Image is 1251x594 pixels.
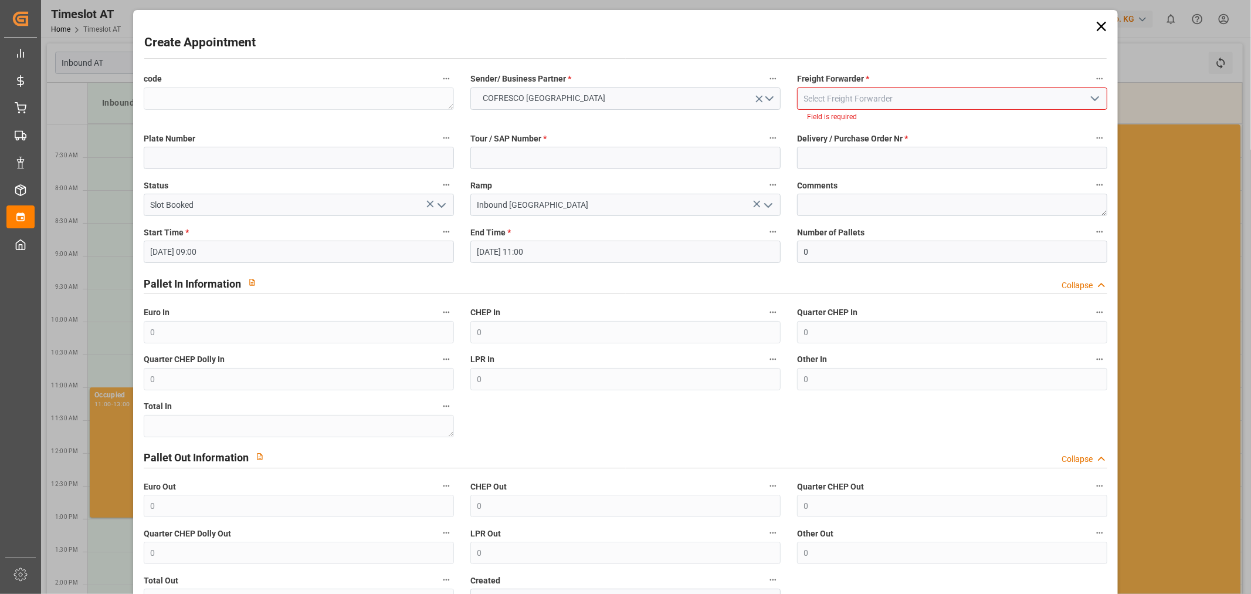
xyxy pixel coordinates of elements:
button: Quarter CHEP In [1092,305,1107,320]
span: Total In [144,400,172,413]
li: Field is required [807,112,1097,122]
input: Type to search/select [470,194,781,216]
button: open menu [470,87,781,110]
span: Sender/ Business Partner [470,73,571,85]
h2: Create Appointment [144,33,256,52]
button: Tour / SAP Number * [765,130,781,146]
button: CHEP In [765,305,781,320]
input: Type to search/select [144,194,454,216]
span: code [144,73,162,85]
button: Comments [1092,177,1107,193]
button: Start Time * [439,224,454,239]
button: View description [249,446,271,468]
input: DD.MM.YYYY HH:MM [144,241,454,263]
button: LPR Out [765,525,781,541]
span: Quarter CHEP Out [797,481,864,493]
span: Euro Out [144,481,176,493]
button: open menu [1086,90,1103,108]
input: DD.MM.YYYY HH:MM [470,241,781,263]
h2: Pallet Out Information [144,450,249,465]
button: Quarter CHEP Dolly In [439,352,454,367]
span: Quarter CHEP Dolly Out [144,528,231,540]
button: code [439,71,454,86]
span: LPR Out [470,528,501,540]
span: End Time [470,227,511,239]
button: CHEP Out [765,478,781,494]
button: Ramp [765,177,781,193]
button: open menu [759,196,777,214]
button: Quarter CHEP Dolly Out [439,525,454,541]
span: Euro In [144,306,169,319]
button: Quarter CHEP Out [1092,478,1107,494]
button: LPR In [765,352,781,367]
button: View description [241,271,263,293]
h2: Pallet In Information [144,276,241,292]
span: CHEP Out [470,481,507,493]
span: Status [144,180,168,192]
button: Total In [439,399,454,414]
span: Plate Number [144,133,195,145]
div: Collapse [1062,279,1093,292]
button: open menu [432,196,449,214]
button: Created [765,572,781,588]
button: Euro In [439,305,454,320]
span: Comments [797,180,838,192]
input: Select Freight Forwarder [797,87,1107,110]
button: Sender/ Business Partner * [765,71,781,86]
button: Euro Out [439,478,454,494]
span: COFRESCO [GEOGRAPHIC_DATA] [477,92,611,104]
button: Plate Number [439,130,454,146]
span: Quarter CHEP Dolly In [144,353,225,366]
button: Total Out [439,572,454,588]
span: Other Out [797,528,833,540]
span: Delivery / Purchase Order Nr [797,133,908,145]
span: Quarter CHEP In [797,306,857,319]
button: Number of Pallets [1092,224,1107,239]
div: Collapse [1062,453,1093,465]
span: Total Out [144,575,178,587]
span: CHEP In [470,306,500,319]
span: Freight Forwarder [797,73,869,85]
button: End Time * [765,224,781,239]
button: Status [439,177,454,193]
span: Created [470,575,500,587]
span: Start Time [144,227,189,239]
span: LPR In [470,353,494,366]
span: Number of Pallets [797,227,864,239]
button: Other Out [1092,525,1107,541]
span: Other In [797,353,827,366]
span: Ramp [470,180,492,192]
button: Other In [1092,352,1107,367]
button: Freight Forwarder * [1092,71,1107,86]
button: Delivery / Purchase Order Nr * [1092,130,1107,146]
span: Tour / SAP Number [470,133,547,145]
